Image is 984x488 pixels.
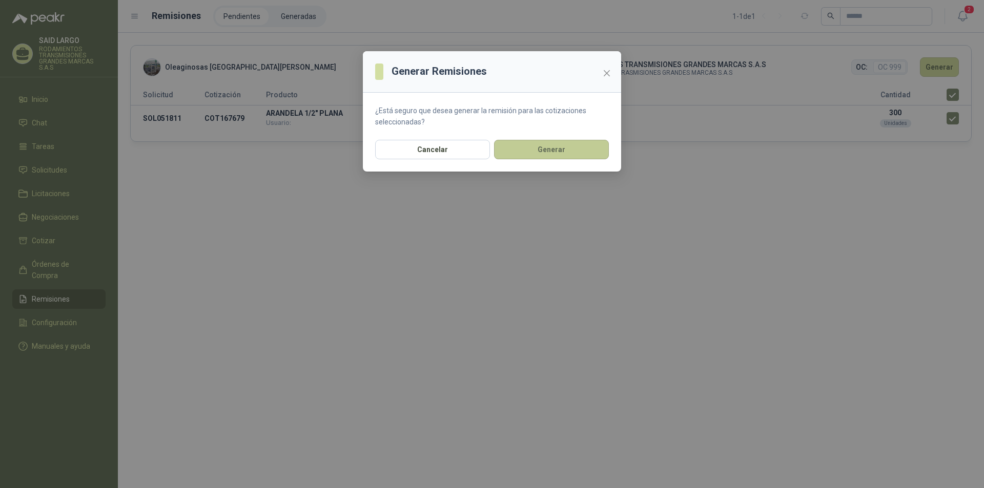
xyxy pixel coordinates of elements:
button: Cancelar [375,140,490,159]
button: Generar [494,140,609,159]
h3: Generar Remisiones [392,63,487,79]
p: ¿Está seguro que desea generar la remisión para las cotizaciones seleccionadas? [375,105,609,128]
span: close [603,69,611,77]
button: Close [599,65,615,81]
